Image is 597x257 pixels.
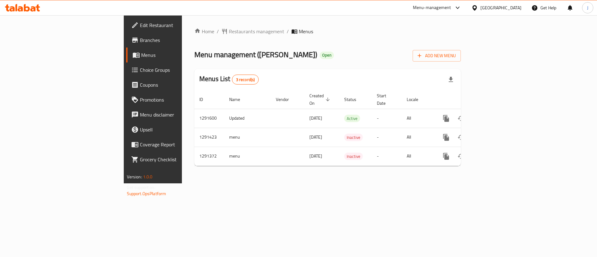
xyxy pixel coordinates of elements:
[377,92,394,107] span: Start Date
[443,72,458,87] div: Export file
[407,96,426,103] span: Locale
[372,128,402,147] td: -
[344,96,364,103] span: Status
[194,48,317,62] span: Menu management ( [PERSON_NAME] )
[232,75,259,85] div: Total records count
[309,152,322,160] span: [DATE]
[309,133,322,141] span: [DATE]
[126,137,224,152] a: Coverage Report
[413,50,461,62] button: Add New Menu
[140,36,219,44] span: Branches
[413,4,451,11] div: Menu-management
[287,28,289,35] li: /
[140,81,219,89] span: Coupons
[372,147,402,166] td: -
[309,92,332,107] span: Created On
[320,52,334,59] div: Open
[344,153,363,160] span: Inactive
[126,62,224,77] a: Choice Groups
[439,111,454,126] button: more
[126,77,224,92] a: Coupons
[140,126,219,133] span: Upsell
[454,111,469,126] button: Change Status
[199,74,259,85] h2: Menus List
[126,48,224,62] a: Menus
[299,28,313,35] span: Menus
[140,96,219,103] span: Promotions
[587,4,588,11] span: J
[221,28,284,35] a: Restaurants management
[454,149,469,164] button: Change Status
[143,173,153,181] span: 1.0.0
[439,149,454,164] button: more
[126,18,224,33] a: Edit Restaurant
[140,156,219,163] span: Grocery Checklist
[344,115,360,122] span: Active
[418,52,456,60] span: Add New Menu
[141,51,219,59] span: Menus
[224,128,271,147] td: menu
[126,107,224,122] a: Menu disclaimer
[480,4,521,11] div: [GEOGRAPHIC_DATA]
[402,109,434,128] td: All
[229,28,284,35] span: Restaurants management
[439,130,454,145] button: more
[309,114,322,122] span: [DATE]
[140,141,219,148] span: Coverage Report
[434,90,503,109] th: Actions
[454,130,469,145] button: Change Status
[276,96,297,103] span: Vendor
[402,147,434,166] td: All
[194,90,503,166] table: enhanced table
[224,147,271,166] td: menu
[140,21,219,29] span: Edit Restaurant
[127,183,155,191] span: Get support on:
[194,28,461,35] nav: breadcrumb
[127,173,142,181] span: Version:
[372,109,402,128] td: -
[126,33,224,48] a: Branches
[140,66,219,74] span: Choice Groups
[344,134,363,141] span: Inactive
[402,128,434,147] td: All
[126,152,224,167] a: Grocery Checklist
[127,190,166,198] a: Support.OpsPlatform
[229,96,248,103] span: Name
[199,96,211,103] span: ID
[126,92,224,107] a: Promotions
[126,122,224,137] a: Upsell
[320,53,334,58] span: Open
[140,111,219,118] span: Menu disclaimer
[224,109,271,128] td: Updated
[232,77,259,83] span: 3 record(s)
